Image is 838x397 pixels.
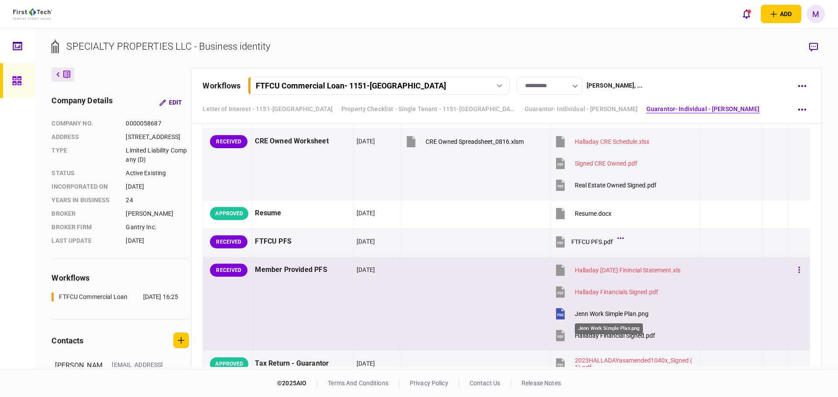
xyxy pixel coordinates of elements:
div: Jenn Work Simple Plan.png [575,323,643,334]
div: © 2025 AIO [277,379,317,388]
div: workflows [52,272,189,284]
div: 24 [126,196,189,205]
a: Guarantor- Individual - [PERSON_NAME] [525,105,638,114]
div: workflows [203,80,240,92]
button: Real Estate Owned Signed.pdf [554,175,656,195]
button: Signed CRE Owned.pdf [554,153,637,173]
button: FTFCU PFS.pdf [554,232,622,251]
div: APPROVED [210,357,248,370]
div: Halladay Financials Signed.pdf [575,288,658,295]
div: FTFCU PFS [255,232,350,251]
a: Guarantor- Individual - [PERSON_NAME] [646,105,759,114]
button: open adding identity options [761,5,801,23]
div: [DATE] [126,236,189,245]
div: [DATE] [357,265,375,274]
div: [DATE] [357,359,375,368]
div: [EMAIL_ADDRESS][DOMAIN_NAME] [112,360,168,379]
div: FTFCU PFS.pdf [571,238,613,245]
div: [DATE] [357,137,375,146]
div: years in business [52,196,117,205]
div: [PERSON_NAME] , ... [587,81,642,90]
button: Jenn Work Simple Plan.png [554,304,649,323]
div: contacts [52,335,83,346]
button: Edit [152,95,189,110]
div: [DATE] [126,182,189,191]
div: APPROVED [210,207,248,220]
img: client company logo [13,8,52,20]
a: FTFCU Commercial Loan[DATE] 16:25 [52,292,178,302]
div: Active Existing [126,169,189,178]
button: Halladay 8-15-2025 Finincial Statement.xls [554,260,680,280]
div: FTFCU Commercial Loan - 1151-[GEOGRAPHIC_DATA] [256,81,446,90]
div: [PERSON_NAME] [126,209,189,218]
div: RECEIVED [210,235,247,248]
div: Signed CRE Owned.pdf [575,160,637,167]
a: privacy policy [410,380,448,387]
button: Halladay Financials Signed.pdf [554,282,658,302]
div: Type [52,146,117,164]
div: CRE Owned Worksheet [255,132,350,151]
div: [DATE] 16:25 [143,292,179,302]
a: contact us [470,380,500,387]
a: Letter of Interest - 1151-[GEOGRAPHIC_DATA] [203,105,333,114]
a: release notes [522,380,561,387]
div: incorporated on [52,182,117,191]
button: FTFCU Commercial Loan- 1151-[GEOGRAPHIC_DATA] [248,77,510,95]
div: status [52,169,117,178]
div: RECEIVED [210,264,247,277]
div: address [52,132,117,142]
button: CRE Owned Spreadsheet_0816.xlsm [405,132,524,151]
a: terms and conditions [328,380,388,387]
div: broker firm [52,223,117,232]
div: Real Estate Owned Signed.pdf [575,182,656,189]
div: Jenn Work Simple Plan.png [575,310,649,317]
div: Limited Liability Company (D) [126,146,189,164]
div: Resume [255,204,350,223]
button: 2023HALLADAYasamended1040x_Signed (1).pdf [554,354,692,373]
div: last update [52,236,117,245]
div: Resume.docx [575,210,611,217]
div: Halladay Financial Signed.pdf [575,332,655,339]
div: Gantry Inc. [126,223,189,232]
div: 2023HALLADAYasamended1040x_Signed (1).pdf [575,357,692,371]
div: CRE Owned Spreadsheet_0816.xlsm [426,138,524,145]
button: Halladay Financial Signed.pdf [554,326,655,345]
div: Member Provided PFS [255,260,350,280]
div: [PERSON_NAME] [55,360,103,397]
div: company details [52,95,113,110]
div: [DATE] [357,237,375,246]
div: company no. [52,119,117,128]
a: Property Checklist - Single Tenant - 1151-[GEOGRAPHIC_DATA], [GEOGRAPHIC_DATA], [GEOGRAPHIC_DATA] [341,105,516,114]
div: Broker [52,209,117,218]
div: SPECIALTY PROPERTIES LLC - Business identity [66,39,270,54]
button: Resume.docx [554,204,611,223]
button: Halladay CRE Schedule.xlsx [554,132,649,151]
button: open notifications list [737,5,756,23]
div: 0000058687 [126,119,189,128]
div: Tax Return - Guarantor [255,354,350,373]
div: [DATE] [357,209,375,217]
div: Halladay 8-15-2025 Finincial Statement.xls [575,267,680,274]
div: RECEIVED [210,135,247,148]
div: Halladay CRE Schedule.xlsx [575,138,649,145]
button: M [807,5,825,23]
div: FTFCU Commercial Loan [59,292,127,302]
div: [STREET_ADDRESS] [126,132,189,142]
